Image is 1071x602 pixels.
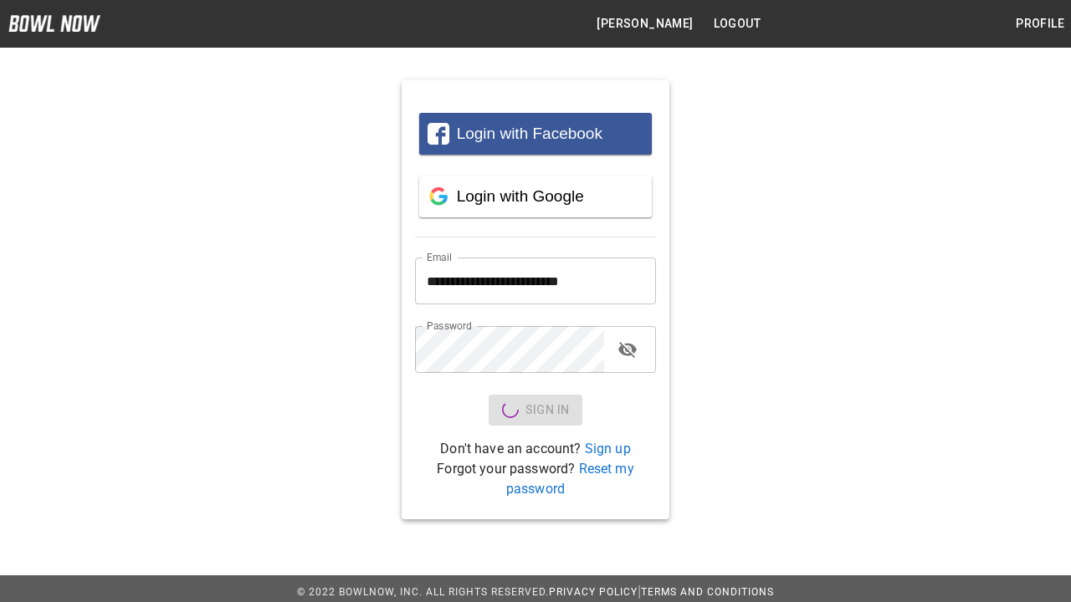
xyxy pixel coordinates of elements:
[611,333,644,366] button: toggle password visibility
[419,113,652,155] button: Login with Facebook
[457,187,584,205] span: Login with Google
[297,586,549,598] span: © 2022 BowlNow, Inc. All Rights Reserved.
[415,439,656,459] p: Don't have an account?
[590,8,699,39] button: [PERSON_NAME]
[8,15,100,32] img: logo
[707,8,767,39] button: Logout
[549,586,638,598] a: Privacy Policy
[419,176,652,217] button: Login with Google
[585,441,631,457] a: Sign up
[1009,8,1071,39] button: Profile
[415,459,656,499] p: Forgot your password?
[506,461,634,497] a: Reset my password
[641,586,774,598] a: Terms and Conditions
[457,125,602,142] span: Login with Facebook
